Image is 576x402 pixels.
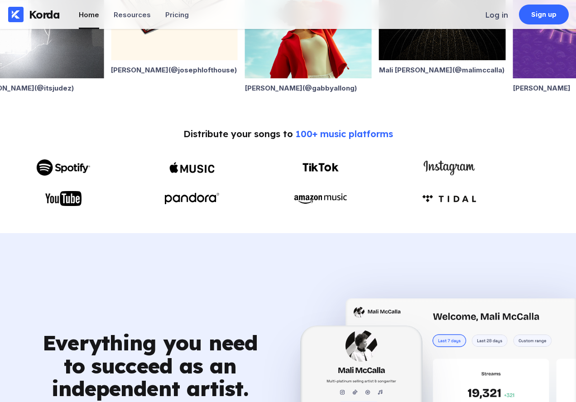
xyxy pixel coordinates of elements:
img: Pandora [165,193,219,204]
span: 100+ music platforms [296,128,393,139]
div: Mali [PERSON_NAME] (@ malimccalla ) [379,66,506,74]
div: Pricing [165,10,189,19]
img: Amazon [422,195,476,202]
img: Instagram [422,158,476,177]
img: YouTube [45,191,82,206]
img: Spotify [36,159,91,176]
div: [PERSON_NAME] (@ gabbyallong ) [245,84,372,92]
div: Everything you need to succeed as an independent artist. [42,331,259,400]
div: Distribute your songs to [183,128,393,139]
div: Korda [29,8,60,21]
img: Amazon [293,191,348,206]
div: Resources [114,10,151,19]
a: Sign up [519,5,569,24]
img: Apple Music [169,155,215,180]
div: Log in [485,10,508,19]
div: Home [79,10,99,19]
div: [PERSON_NAME] (@ josephlofthouse ) [111,66,238,74]
div: Sign up [531,10,557,19]
img: TikTok [302,163,339,172]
